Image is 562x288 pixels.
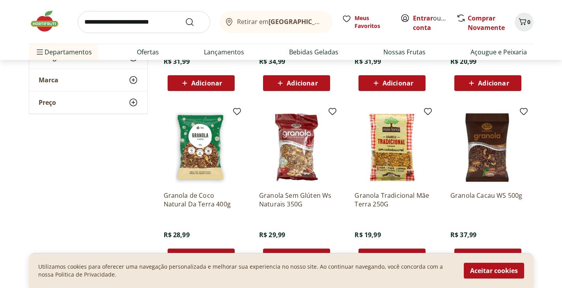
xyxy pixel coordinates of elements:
[478,80,509,86] span: Adicionar
[259,191,334,208] a: Granola Sem Glúten Ws Naturais 350G
[355,191,429,208] a: Granola Tradicional Mãe Terra 250G
[29,9,68,33] img: Hortifruti
[515,13,534,32] button: Carrinho
[468,14,505,32] a: Comprar Novamente
[413,14,433,22] a: Entrar
[39,98,56,106] span: Preço
[450,57,476,66] span: R$ 20,99
[38,263,454,279] p: Utilizamos cookies para oferecer uma navegação personalizada e melhorar sua experiencia no nosso ...
[204,47,244,57] a: Lançamentos
[464,263,524,279] button: Aceitar cookies
[450,191,525,208] a: Granola Cacau WS 500g
[289,47,338,57] a: Bebidas Geladas
[383,80,413,86] span: Adicionar
[137,47,159,57] a: Ofertas
[450,230,476,239] span: R$ 37,99
[39,76,58,84] span: Marca
[269,17,401,26] b: [GEOGRAPHIC_DATA]/[GEOGRAPHIC_DATA]
[168,249,235,264] button: Adicionar
[527,18,530,26] span: 0
[355,110,429,185] img: Granola Tradicional Mãe Terra 250G
[358,249,426,264] button: Adicionar
[164,230,190,239] span: R$ 28,99
[413,14,456,32] a: Criar conta
[259,230,285,239] span: R$ 29,99
[164,191,239,208] a: Granola de Coco Natural Da Terra 400g
[259,110,334,185] img: Granola Sem Glúten Ws Naturais 350G
[355,14,391,30] span: Meus Favoritos
[259,57,285,66] span: R$ 34,99
[185,17,204,27] button: Submit Search
[355,230,381,239] span: R$ 19,99
[164,110,239,185] img: Granola de Coco Natural Da Terra 400g
[164,57,190,66] span: R$ 31,99
[454,249,521,264] button: Adicionar
[355,57,381,66] span: R$ 31,99
[35,43,92,61] span: Departamentos
[78,11,210,33] input: search
[471,47,527,57] a: Açougue e Peixaria
[413,13,448,32] span: ou
[29,91,148,113] button: Preço
[29,69,148,91] button: Marca
[237,18,324,25] span: Retirar em
[358,75,426,91] button: Adicionar
[287,80,317,86] span: Adicionar
[342,14,391,30] a: Meus Favoritos
[168,75,235,91] button: Adicionar
[454,75,521,91] button: Adicionar
[35,43,45,61] button: Menu
[191,80,222,86] span: Adicionar
[263,249,330,264] button: Adicionar
[263,75,330,91] button: Adicionar
[220,11,332,33] button: Retirar em[GEOGRAPHIC_DATA]/[GEOGRAPHIC_DATA]
[383,47,426,57] a: Nossas Frutas
[450,110,525,185] img: Granola Cacau WS 500g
